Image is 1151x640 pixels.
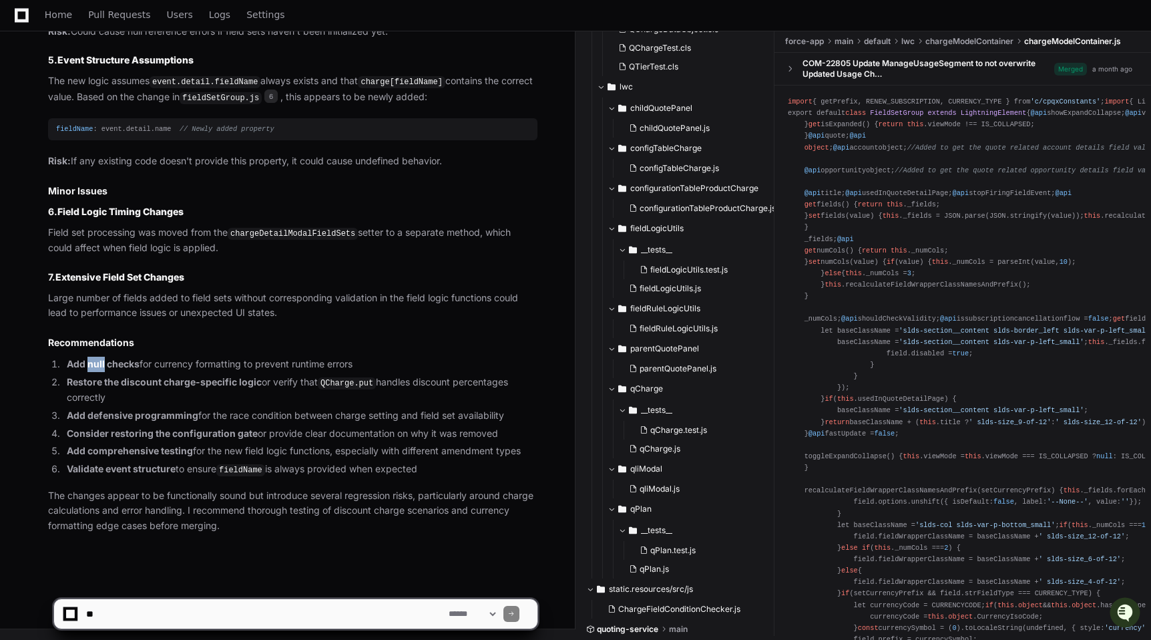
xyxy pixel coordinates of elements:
[1092,63,1132,73] div: a month ago
[804,166,821,174] span: @api
[993,498,1014,506] span: false
[1104,98,1129,106] span: import
[650,545,696,556] span: qPlan.test.js
[630,143,702,154] span: configTableCharge
[630,504,652,514] span: qPlan
[1060,258,1068,266] span: 10
[1072,520,1088,528] span: this
[640,283,701,294] span: fieldLogicUtils.js
[809,429,825,437] span: @api
[618,461,626,477] svg: Directory
[94,140,162,150] a: Powered byPylon
[48,291,537,321] p: Large number of fields added to field sets without corresponding validation in the field logic fu...
[901,36,915,47] span: lwc
[883,212,899,220] span: this
[1113,315,1125,323] span: get
[809,132,825,140] span: @api
[841,315,858,323] span: @api
[641,405,672,416] span: __tests__
[209,11,230,19] span: Logs
[618,220,626,236] svg: Directory
[845,109,866,117] span: class
[48,184,537,198] h2: Minor Issues
[802,58,1054,79] div: COM-22805 Update ManageUsageSegment to not overwrite Updated Usage Ch…
[862,246,887,254] span: return
[624,440,776,458] button: qCharge.js
[45,100,219,113] div: Start new chat
[630,343,699,354] span: parentQuotePanel
[63,462,537,478] li: to ensure is always provided when expected
[613,39,767,57] button: QChargeTest.cls
[809,120,821,128] span: get
[940,315,957,323] span: @api
[630,383,663,394] span: qCharge
[624,159,776,178] button: configTableCharge.js
[640,484,680,494] span: qliModal.js
[849,132,866,140] span: @api
[809,212,821,220] span: set
[891,246,907,254] span: this
[825,269,841,277] span: else
[613,57,767,76] button: QTierTest.cls
[67,376,262,387] strong: Restore the discount charge-specific logic
[887,258,895,266] span: if
[55,271,184,283] strong: Extensive Field Set Changes
[608,498,784,520] button: qPlan
[837,395,854,403] span: this
[67,428,258,439] strong: Consider restoring the configuration gate
[629,242,637,258] svg: Directory
[167,11,193,19] span: Users
[650,425,707,436] span: qCharge.test.js
[67,410,198,421] strong: Add defensive programming
[630,103,692,114] span: childQuotePanel
[13,13,40,40] img: PlayerZero
[48,225,537,256] p: Field set processing was moved from the setter to a separate method, which could affect when fiel...
[835,36,853,47] span: main
[825,281,841,289] span: this
[48,271,537,284] h3: 7.
[845,189,862,197] span: @api
[63,444,537,459] li: for the new field logic functions, especially with different amendment types
[624,319,776,338] button: fieldRuleLogicUtils.js
[88,11,150,19] span: Pull Requests
[45,11,72,19] span: Home
[629,43,691,53] span: QChargeTest.cls
[608,138,784,159] button: configTableCharge
[1054,62,1087,75] span: Merged
[48,488,537,534] p: The changes appear to be functionally sound but introduce several regression risks, particularly ...
[969,418,1051,426] span: ' slds-size_9-of-12'
[358,76,445,88] code: charge[fieldName]
[641,245,672,255] span: __tests__
[630,464,662,474] span: qliModal
[155,125,172,133] span: name
[67,463,176,474] strong: Validate event structure
[961,109,1027,117] span: LightningElement
[1030,98,1100,106] span: 'c/cpqxConstants'
[1039,555,1121,563] span: ' slds-size_6-of-12'
[608,79,616,95] svg: Directory
[48,53,537,67] h3: 5.
[45,113,194,124] div: We're offline, but we'll be back soon!
[629,61,678,72] span: QTierTest.cls
[180,92,262,104] code: fieldSetGroup.js
[1125,109,1142,117] span: @api
[57,54,194,65] strong: Event Structure Assumptions
[63,426,537,442] li: or provide clear documentation on why it was removed
[640,444,680,454] span: qCharge.js
[903,452,920,460] span: this
[133,140,162,150] span: Pylon
[1121,498,1129,506] span: ''
[907,120,924,128] span: this
[264,90,278,103] span: 6
[952,189,969,197] span: @api
[48,154,537,169] p: If any existing code doesn't provide this property, it could cause undefined behavior.
[862,544,870,552] span: if
[788,98,813,106] span: import
[630,223,684,234] span: fieldLogicUtils
[809,258,821,266] span: set
[919,418,936,426] span: this
[48,24,537,39] p: Could cause null reference errors if field sets haven't been initialized yet.
[180,125,274,133] span: // Newly added property
[641,525,672,536] span: __tests__
[48,336,537,349] h2: Recommendations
